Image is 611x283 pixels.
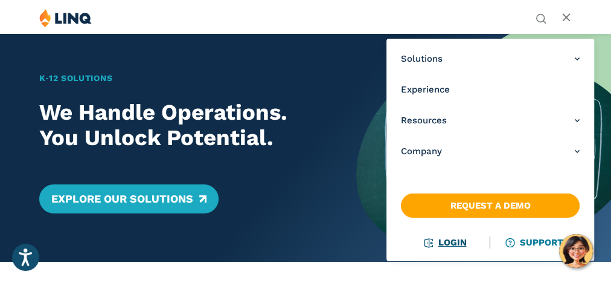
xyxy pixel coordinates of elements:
nav: Primary Navigation [386,39,594,261]
a: Resources [401,114,580,127]
button: Hello, have a question? Let’s chat. [559,234,593,268]
h1: K‑12 Solutions [39,72,331,85]
span: Solutions [401,53,443,65]
h2: We Handle Operations. You Unlock Potential. [39,100,331,151]
a: Login [424,237,466,248]
a: Support [507,237,563,248]
button: Open Main Menu [561,11,572,25]
span: Resources [401,114,447,127]
nav: Utility Navigation [536,8,546,23]
a: Company [401,145,580,158]
button: Open Search Bar [536,12,546,23]
a: Solutions [401,53,580,65]
span: Experience [401,83,450,96]
span: Company [401,145,442,158]
a: Explore Our Solutions [39,184,219,213]
img: Home Banner [356,33,611,262]
a: Experience [401,83,580,96]
a: Request a Demo [401,194,580,218]
img: LINQ | K‑12 Software [39,8,92,27]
